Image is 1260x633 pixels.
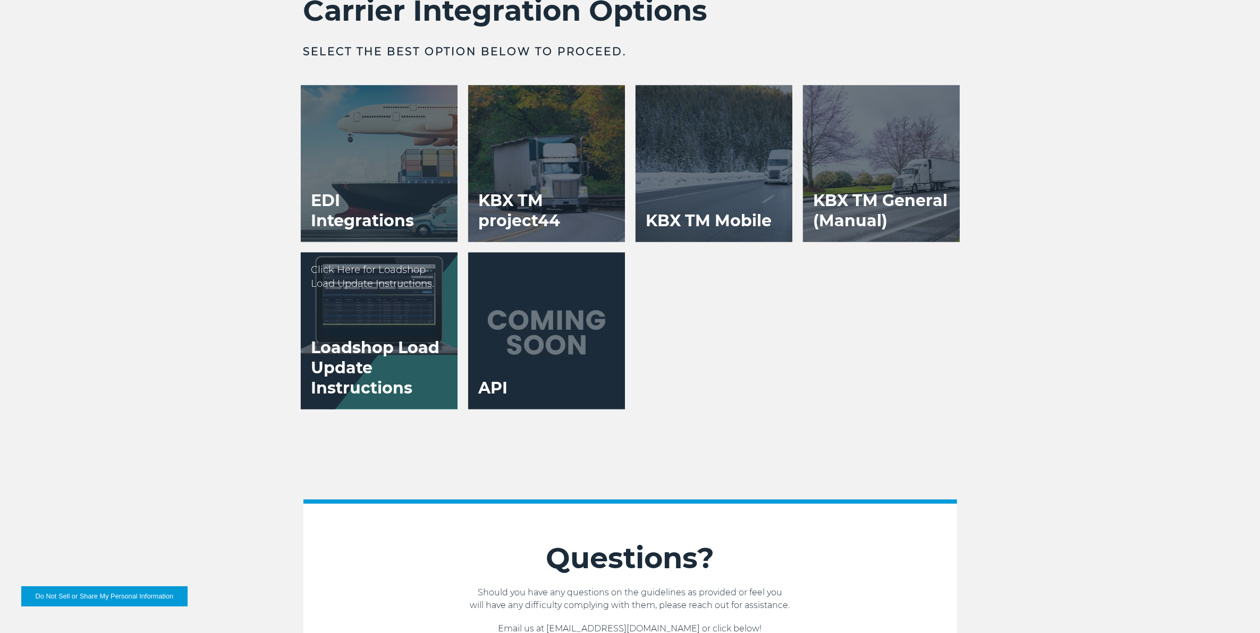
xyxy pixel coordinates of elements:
button: Do Not Sell or Share My Personal Information [21,586,188,606]
a: API [468,253,625,409]
h3: KBX TM Mobile [636,201,783,242]
a: KBX TM project44 [468,85,625,242]
a: KBX TM General (Manual) [803,85,960,242]
h3: API [468,368,519,409]
h3: Loadshop Load Update Instructions [301,328,458,409]
a: KBX TM Mobile [636,85,792,242]
a: Loadshop Load Update Instructions [301,253,458,409]
p: Click Here for Loadshop Load Update Instructions. [311,263,447,291]
h3: EDI Integrations [301,181,458,242]
p: Should you have any questions on the guidelines as provided or feel you will have any difficulty ... [303,587,957,612]
h3: KBX TM General (Manual) [803,181,960,242]
a: EDI Integrations [301,85,458,242]
h3: KBX TM project44 [468,181,625,242]
h3: Select the best option below to proceed. [303,44,957,59]
h2: Questions? [303,541,957,576]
